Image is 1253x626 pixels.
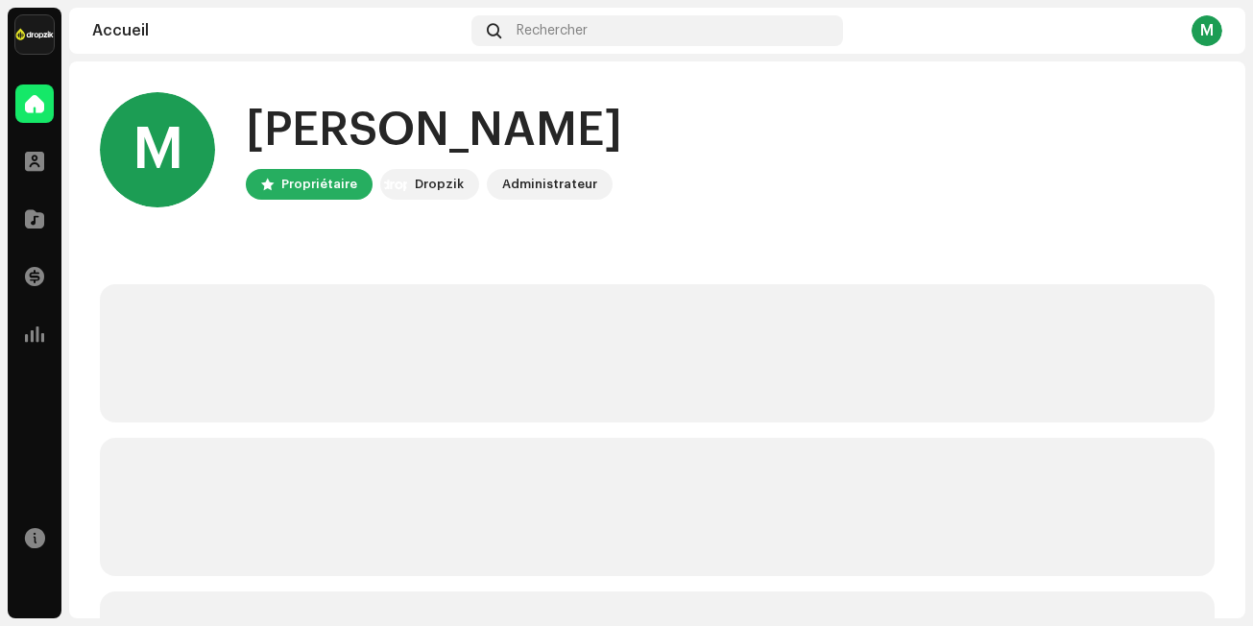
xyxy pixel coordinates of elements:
[281,173,357,196] div: Propriétaire
[517,23,588,38] span: Rechercher
[384,173,407,196] img: 6b198820-6d9f-4d8e-bd7e-78ab9e57ca24
[1192,15,1222,46] div: M
[502,173,597,196] div: Administrateur
[246,100,622,161] div: [PERSON_NAME]
[15,15,54,54] img: 6b198820-6d9f-4d8e-bd7e-78ab9e57ca24
[100,92,215,207] div: M
[92,23,464,38] div: Accueil
[415,173,464,196] div: Dropzik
